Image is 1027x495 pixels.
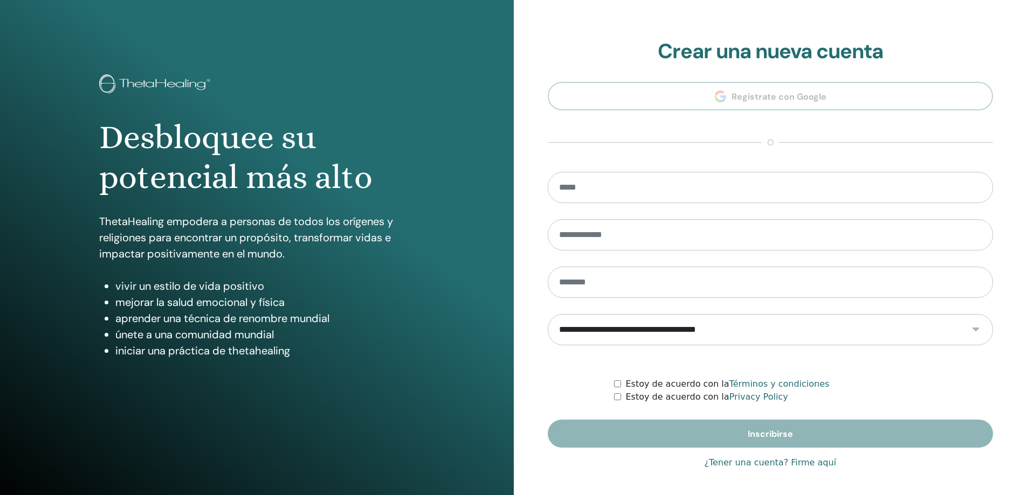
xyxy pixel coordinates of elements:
[729,392,788,402] a: Privacy Policy
[625,378,829,391] label: Estoy de acuerdo con la
[729,379,830,389] a: Términos y condiciones
[762,136,779,149] span: o
[115,310,415,326] li: aprender una técnica de renombre mundial
[99,213,415,262] p: ThetaHealing empodera a personas de todos los orígenes y religiones para encontrar un propósito, ...
[704,456,836,469] a: ¿Tener una cuenta? Firme aquí
[115,343,415,359] li: iniciar una práctica de thetahealing
[115,326,415,343] li: únete a una comunidad mundial
[115,294,415,310] li: mejorar la salud emocional y física
[115,278,415,294] li: vivir un estilo de vida positivo
[99,117,415,198] h1: Desbloquee su potencial más alto
[625,391,788,403] label: Estoy de acuerdo con la
[548,39,994,64] h2: Crear una nueva cuenta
